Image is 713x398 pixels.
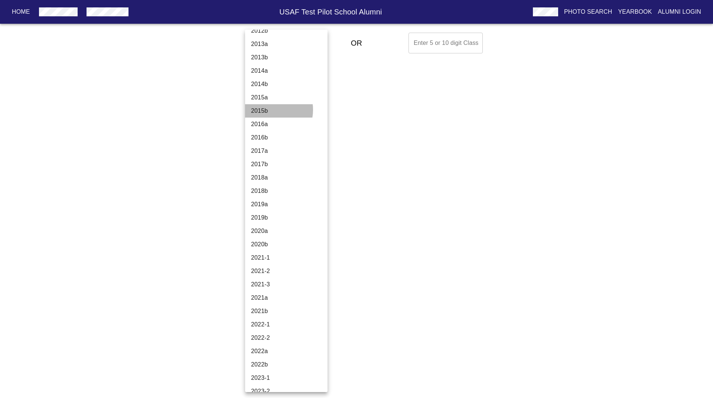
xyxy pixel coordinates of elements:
[245,91,333,104] li: 2015a
[245,318,333,331] li: 2022-1
[245,184,333,198] li: 2018b
[245,305,333,318] li: 2021b
[245,37,333,51] li: 2013a
[245,198,333,211] li: 2019a
[245,331,333,345] li: 2022-2
[245,358,333,371] li: 2022b
[245,118,333,131] li: 2016a
[245,291,333,305] li: 2021a
[245,104,333,118] li: 2015b
[245,24,333,37] li: 2012b
[245,171,333,184] li: 2018a
[245,238,333,251] li: 2020b
[245,211,333,224] li: 2019b
[245,51,333,64] li: 2013b
[245,144,333,158] li: 2017a
[245,251,333,264] li: 2021-1
[245,64,333,78] li: 2014a
[245,385,333,398] li: 2023-2
[245,78,333,91] li: 2014b
[245,371,333,385] li: 2023-1
[245,264,333,278] li: 2021-2
[245,278,333,291] li: 2021-3
[245,345,333,358] li: 2022a
[245,131,333,144] li: 2016b
[245,224,333,238] li: 2020a
[245,158,333,171] li: 2017b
